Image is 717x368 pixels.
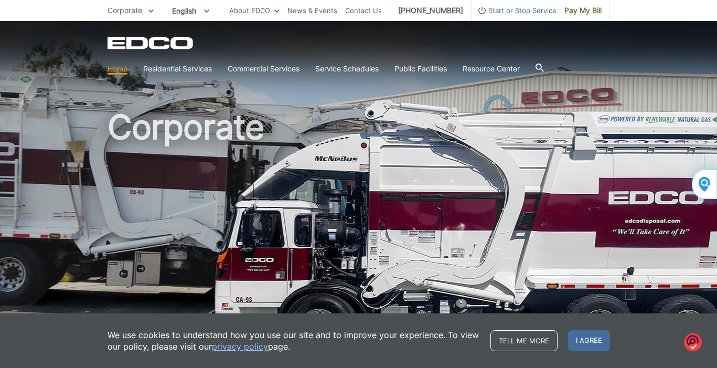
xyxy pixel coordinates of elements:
[228,63,299,75] a: Commercial Services
[345,5,382,16] a: Contact Us
[108,6,142,15] span: Corporate
[315,63,379,75] a: Service Schedules
[564,5,602,16] span: Pay My Bill
[568,330,610,351] span: I agree
[108,329,480,352] p: We use cookies to understand how you use our site and to improve your experience. To view our pol...
[108,37,195,49] a: EDCD logo. Return to the homepage.
[108,110,610,341] h1: Corporate
[108,63,127,75] a: Home
[229,5,280,16] a: About EDCO
[394,63,447,75] a: Public Facilities
[287,5,337,16] a: News & Events
[463,63,520,75] a: Resource Center
[143,63,212,75] a: Residential Services
[684,333,702,352] img: o1IwAAAABJRU5ErkJggg==
[212,341,268,352] a: privacy policy
[490,330,558,351] a: Tell me more
[164,2,217,19] span: English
